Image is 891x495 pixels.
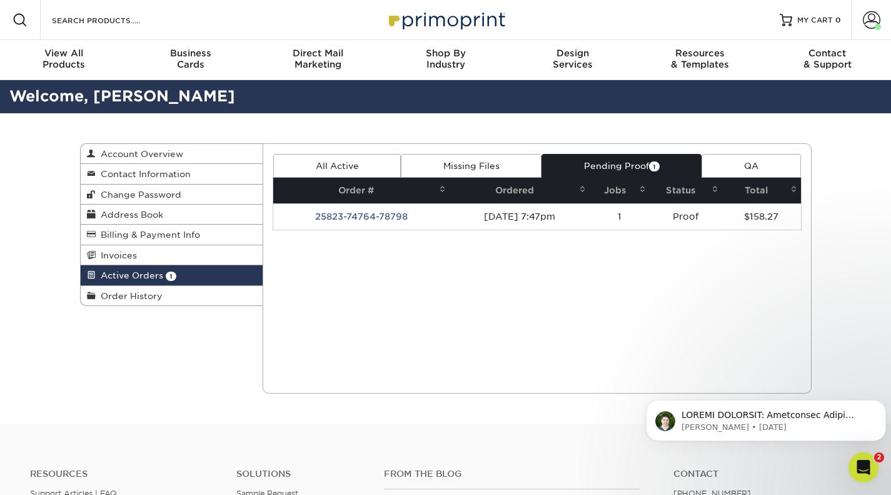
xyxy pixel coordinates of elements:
[81,205,263,225] a: Address Book
[874,452,884,462] span: 2
[637,40,764,80] a: Resources& Templates
[81,225,263,245] a: Billing & Payment Info
[590,178,650,203] th: Jobs
[722,203,801,230] td: $158.27
[384,469,639,479] h4: From the Blog
[96,270,163,280] span: Active Orders
[383,6,508,33] img: Primoprint
[637,48,764,59] span: Resources
[637,48,764,70] div: & Templates
[254,48,382,59] span: Direct Mail
[236,469,365,479] h4: Solutions
[650,203,722,230] td: Proof
[128,48,255,70] div: Cards
[3,457,106,491] iframe: Google Customer Reviews
[128,40,255,80] a: BusinessCards
[166,272,176,281] span: 1
[509,48,637,70] div: Services
[81,185,263,205] a: Change Password
[382,48,510,70] div: Industry
[81,286,263,305] a: Order History
[273,178,450,203] th: Order #
[763,40,891,80] a: Contact& Support
[509,48,637,59] span: Design
[848,452,878,482] iframe: Intercom live chat
[81,245,263,265] a: Invoices
[81,144,263,164] a: Account Overview
[401,154,541,178] a: Missing Files
[96,210,163,220] span: Address Book
[382,48,510,59] span: Shop By
[650,178,722,203] th: Status
[450,203,590,230] td: [DATE] 7:47pm
[641,374,891,461] iframe: Intercom notifications message
[81,164,263,184] a: Contact Information
[30,469,218,479] h4: Resources
[797,15,833,26] span: MY CART
[254,48,382,70] div: Marketing
[382,40,510,80] a: Shop ByIndustry
[128,48,255,59] span: Business
[763,48,891,70] div: & Support
[722,178,801,203] th: Total
[649,161,660,171] span: 1
[702,154,800,178] a: QA
[450,178,590,203] th: Ordered
[835,16,841,24] span: 0
[541,154,702,178] a: Pending Proof1
[254,40,382,80] a: Direct MailMarketing
[51,13,173,28] input: SEARCH PRODUCTS.....
[81,265,263,285] a: Active Orders 1
[763,48,891,59] span: Contact
[96,250,137,260] span: Invoices
[590,203,650,230] td: 1
[509,40,637,80] a: DesignServices
[273,154,401,178] a: All Active
[96,230,200,240] span: Billing & Payment Info
[96,149,183,159] span: Account Overview
[96,291,163,301] span: Order History
[273,203,450,230] td: 25823-74764-78798
[673,469,861,479] a: Contact
[96,169,191,179] span: Contact Information
[96,190,181,200] span: Change Password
